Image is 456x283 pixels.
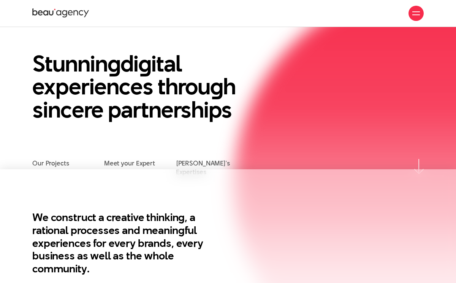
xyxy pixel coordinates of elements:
en: g [210,71,223,102]
h1: Stunnin di ital experiences throu h sincere partnerships [32,52,290,121]
a: Meet your Expert [104,159,155,167]
h2: We construct a creative thinking, a rational processes and meaningful experiences for every brand... [32,211,207,275]
en: g [138,48,151,79]
a: [PERSON_NAME]'s Expertises [176,159,248,176]
a: Our Projects [32,159,69,167]
en: g [108,48,120,79]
